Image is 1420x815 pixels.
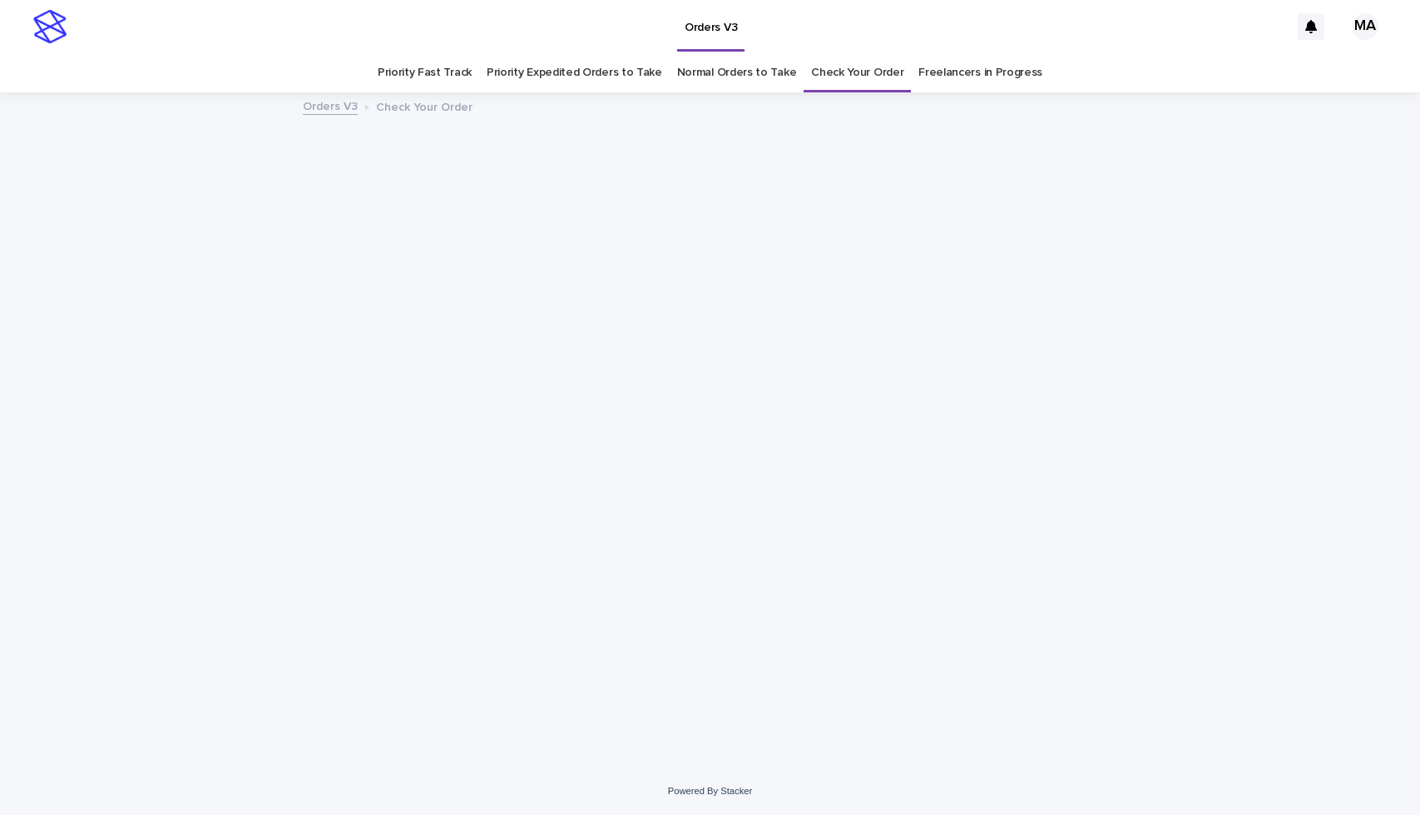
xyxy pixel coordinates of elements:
[918,53,1042,92] a: Freelancers in Progress
[811,53,903,92] a: Check Your Order
[378,53,472,92] a: Priority Fast Track
[668,786,752,796] a: Powered By Stacker
[376,97,473,115] p: Check Your Order
[1352,13,1378,40] div: MA
[677,53,797,92] a: Normal Orders to Take
[487,53,662,92] a: Priority Expedited Orders to Take
[33,10,67,43] img: stacker-logo-s-only.png
[303,96,358,115] a: Orders V3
